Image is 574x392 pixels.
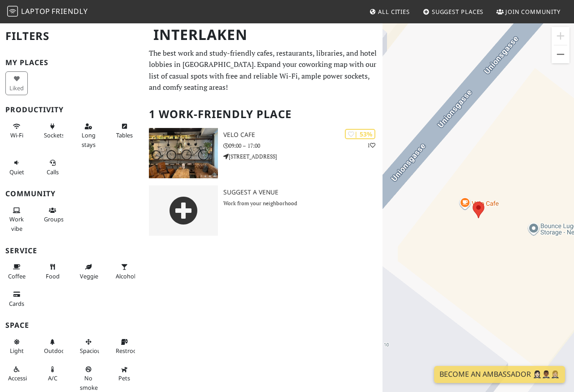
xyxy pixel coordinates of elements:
[5,362,28,386] button: Accessible
[434,366,565,383] a: Become an Ambassador 🤵🏻‍♀️🤵🏾‍♂️🤵🏼‍♀️
[44,215,64,223] span: Group tables
[146,22,381,47] h1: Interlaken
[505,8,561,16] span: Join Community
[5,106,138,114] h3: Productivity
[41,260,64,283] button: Food
[7,4,88,20] a: LaptopFriendly LaptopFriendly
[80,347,104,355] span: Spacious
[77,119,100,152] button: Long stays
[5,155,28,179] button: Quiet
[41,335,64,358] button: Outdoor
[432,8,484,16] span: Suggest Places
[118,374,130,382] span: Pet friendly
[223,199,383,207] p: Work from your neighborhood
[41,155,64,179] button: Calls
[48,374,57,382] span: Air conditioned
[113,260,135,283] button: Alcohol
[7,6,18,17] img: LaptopFriendly
[367,141,375,150] p: 1
[41,119,64,143] button: Sockets
[345,129,375,139] div: | 53%
[5,287,28,311] button: Cards
[52,6,87,16] span: Friendly
[8,374,35,382] span: Accessible
[8,272,26,280] span: Coffee
[9,300,24,308] span: Credit cards
[77,335,100,358] button: Spacious
[47,168,59,176] span: Video/audio calls
[46,272,60,280] span: Food
[5,58,138,67] h3: My Places
[116,272,135,280] span: Alcohol
[41,362,64,386] button: A/C
[149,101,377,128] h2: 1 Work-Friendly Place
[5,321,138,330] h3: Space
[116,131,133,139] span: Work-friendly tables
[149,48,377,93] p: The best work and study-friendly cafes, restaurants, libraries, and hotel lobbies in [GEOGRAPHIC_...
[116,347,142,355] span: Restroom
[80,374,98,391] span: Smoke free
[378,8,410,16] span: All Cities
[44,131,65,139] span: Power sockets
[143,185,383,236] a: Suggest a Venue Work from your neighborhood
[9,168,24,176] span: Quiet
[223,131,383,139] h3: Velo Cafe
[5,22,138,50] h2: Filters
[149,185,218,236] img: gray-place-d2bdb4477600e061c01bd816cc0f2ef0cfcb1ca9e3ad78868dd16fb2af073a21.png
[44,347,67,355] span: Outdoor area
[223,152,383,161] p: [STREET_ADDRESS]
[552,27,570,45] button: Zoom in
[5,260,28,283] button: Coffee
[5,189,138,198] h3: Community
[493,4,564,20] a: Join Community
[223,141,383,150] p: 09:00 – 17:00
[223,189,383,196] h3: Suggest a Venue
[113,119,135,143] button: Tables
[113,362,135,386] button: Pets
[113,335,135,358] button: Restroom
[77,260,100,283] button: Veggie
[365,4,413,20] a: All Cities
[5,247,138,255] h3: Service
[5,203,28,236] button: Work vibe
[9,215,24,232] span: People working
[5,335,28,358] button: Light
[149,128,218,178] img: Velo Cafe
[5,119,28,143] button: Wi-Fi
[82,131,96,148] span: Long stays
[21,6,50,16] span: Laptop
[41,203,64,227] button: Groups
[419,4,487,20] a: Suggest Places
[552,45,570,63] button: Zoom out
[80,272,98,280] span: Veggie
[10,347,24,355] span: Natural light
[10,131,23,139] span: Stable Wi-Fi
[143,128,383,178] a: Velo Cafe | 53% 1 Velo Cafe 09:00 – 17:00 [STREET_ADDRESS]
